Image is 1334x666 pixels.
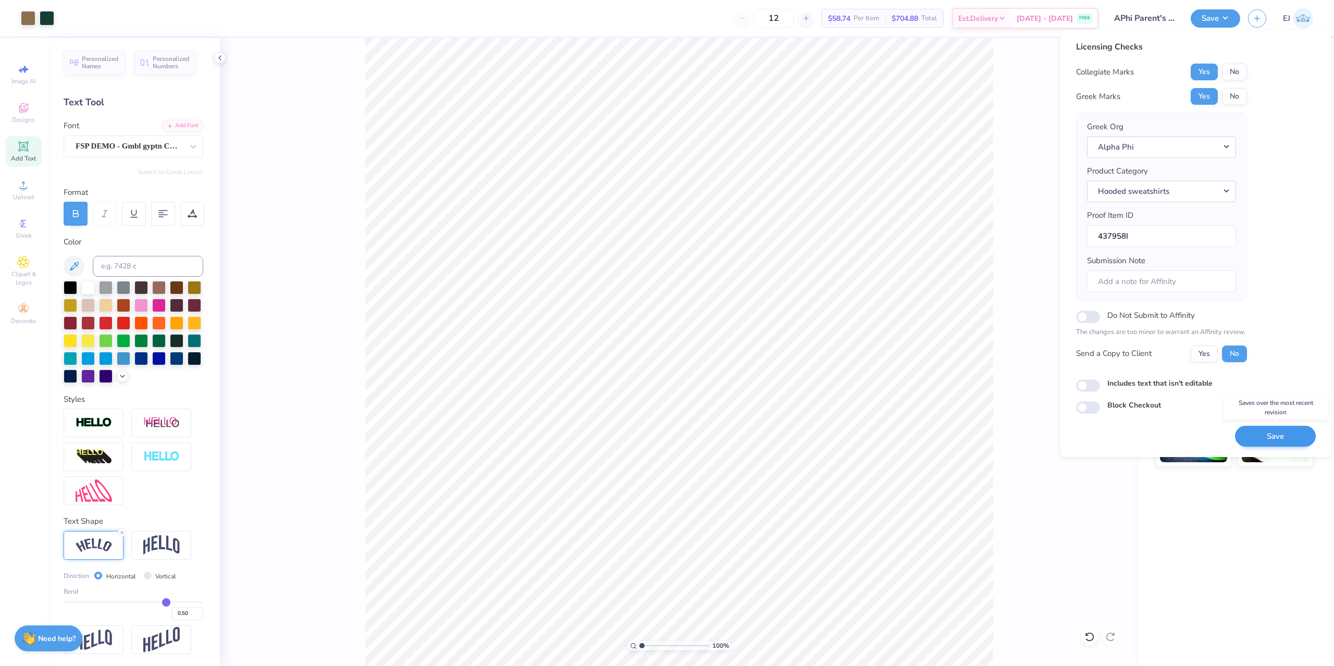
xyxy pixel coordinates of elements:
div: Collegiate Marks [1076,66,1134,78]
img: Edgardo Jr [1293,8,1313,29]
div: Send a Copy to Client [1076,348,1152,360]
img: Arc [76,538,112,552]
img: Arch [143,535,180,555]
span: EJ [1283,13,1290,24]
button: Alpha Phi [1087,137,1236,158]
span: [DATE] - [DATE] [1017,13,1073,24]
button: No [1222,88,1247,105]
button: Switch to Greek Letters [138,168,203,176]
button: Save [1191,9,1240,28]
span: Upload [13,193,34,201]
label: Proof Item ID [1087,209,1133,221]
label: Block Checkout [1107,400,1161,411]
span: Clipart & logos [5,270,42,287]
a: EJ [1283,8,1313,29]
strong: Need help? [38,634,76,644]
input: – – [754,9,794,28]
img: Free Distort [76,479,112,502]
span: Per Item [854,13,879,24]
div: Licensing Checks [1076,41,1247,53]
div: Color [64,236,203,248]
input: Add a note for Affinity [1087,270,1236,293]
img: Negative Space [143,451,180,463]
span: Bend [64,587,78,596]
div: Format [64,187,204,199]
span: Personalized Names [82,55,119,70]
div: Text Tool [64,95,203,109]
img: Rise [143,627,180,652]
img: 3d Illusion [76,449,112,465]
img: Stroke [76,417,112,429]
span: Direction [64,571,89,581]
span: Total [921,13,937,24]
button: Hooded sweatshirts [1087,181,1236,202]
span: $704.88 [892,13,918,24]
span: 100 % [712,641,729,650]
label: Product Category [1087,165,1148,177]
span: Personalized Numbers [153,55,190,70]
p: The changes are too minor to warrant an Affinity review. [1076,327,1247,338]
label: Greek Org [1087,121,1123,133]
button: No [1222,64,1247,80]
span: Image AI [11,77,36,85]
span: Add Text [11,154,36,163]
div: Greek Marks [1076,91,1120,103]
label: Submission Note [1087,255,1145,267]
span: Greek [16,231,32,240]
button: Yes [1191,64,1218,80]
span: Decorate [11,317,36,325]
span: Designs [12,116,35,124]
label: Do Not Submit to Affinity [1107,309,1195,322]
label: Font [64,120,79,132]
span: $58.74 [828,13,850,24]
div: Text Shape [64,515,203,527]
button: Yes [1191,88,1218,105]
input: Untitled Design [1106,8,1183,29]
img: Shadow [143,416,180,429]
button: No [1222,346,1247,362]
label: Vertical [155,572,176,581]
div: Styles [64,393,203,405]
input: e.g. 7428 c [93,256,203,277]
label: Includes text that isn't editable [1107,378,1213,389]
div: Add Font [162,120,203,132]
button: Yes [1191,346,1218,362]
button: Save [1235,426,1316,447]
label: Horizontal [106,572,136,581]
div: Saves over the most recent revision [1224,396,1328,420]
span: Est. Delivery [958,13,998,24]
span: FREE [1079,15,1090,22]
img: Flag [76,630,112,650]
